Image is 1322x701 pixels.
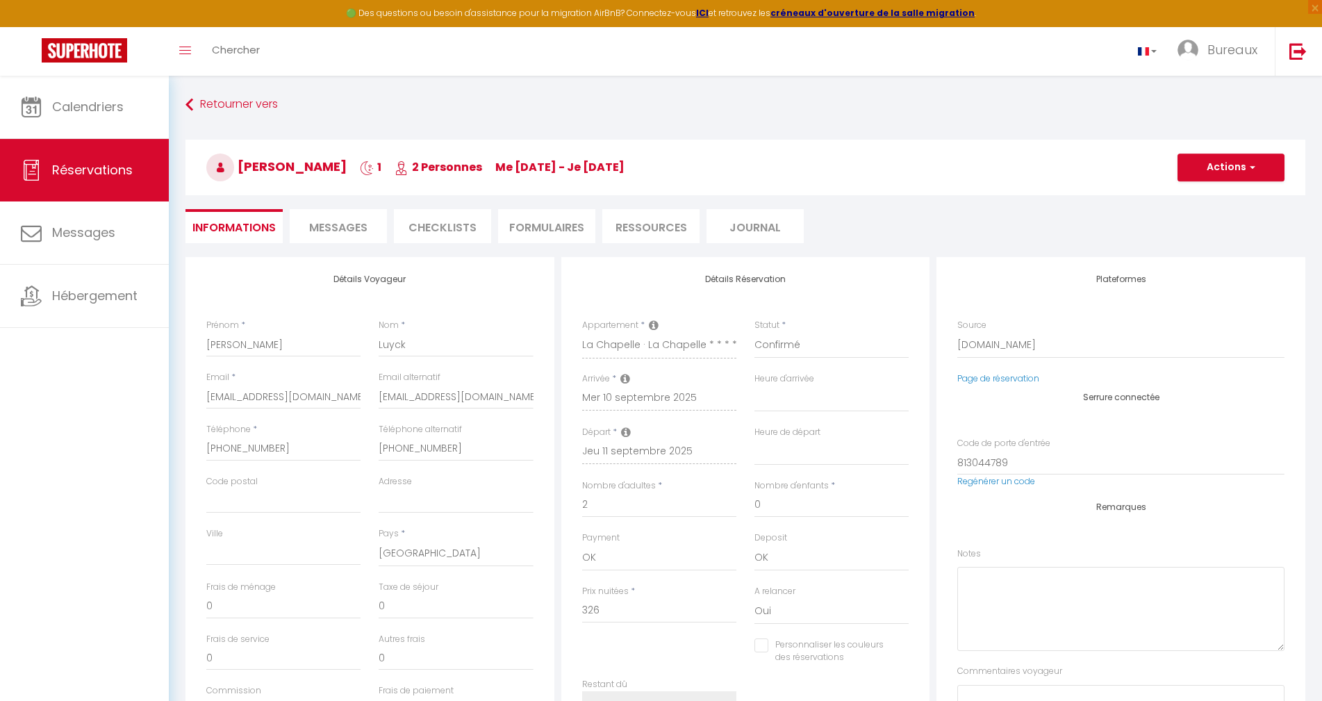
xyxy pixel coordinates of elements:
[1207,41,1257,58] span: Bureaux
[696,7,709,19] a: ICI
[379,475,412,488] label: Adresse
[582,372,610,386] label: Arrivée
[379,371,440,384] label: Email alternatif
[52,287,138,304] span: Hébergement
[754,319,779,332] label: Statut
[707,209,804,243] li: Journal
[379,423,462,436] label: Téléphone alternatif
[957,502,1284,512] h4: Remarques
[379,319,399,332] label: Nom
[582,479,656,493] label: Nombre d'adultes
[770,7,975,19] a: créneaux d'ouverture de la salle migration
[1289,42,1307,60] img: logout
[206,371,229,384] label: Email
[957,393,1284,402] h4: Serrure connectée
[212,42,260,57] span: Chercher
[1178,154,1284,181] button: Actions
[957,372,1039,384] a: Page de réservation
[498,209,595,243] li: FORMULAIRES
[957,274,1284,284] h4: Plateformes
[1263,638,1312,691] iframe: Chat
[1167,27,1275,76] a: ... Bureaux
[582,426,611,439] label: Départ
[582,274,909,284] h4: Détails Réservation
[495,159,625,175] span: me [DATE] - je [DATE]
[957,437,1050,450] label: Code de porte d'entrée
[1178,40,1198,60] img: ...
[754,531,787,545] label: Deposit
[52,161,133,179] span: Réservations
[754,426,820,439] label: Heure de départ
[395,159,482,175] span: 2 Personnes
[309,220,367,236] span: Messages
[394,209,491,243] li: CHECKLISTS
[582,678,627,691] label: Restant dû
[201,27,270,76] a: Chercher
[206,274,534,284] h4: Détails Voyageur
[754,479,829,493] label: Nombre d'enfants
[11,6,53,47] button: Ouvrir le widget de chat LiveChat
[42,38,127,63] img: Super Booking
[185,209,283,243] li: Informations
[52,98,124,115] span: Calendriers
[379,581,438,594] label: Taxe de séjour
[754,585,795,598] label: A relancer
[52,224,115,241] span: Messages
[206,423,251,436] label: Téléphone
[957,319,986,332] label: Source
[206,158,347,175] span: [PERSON_NAME]
[602,209,700,243] li: Ressources
[379,527,399,541] label: Pays
[957,665,1062,678] label: Commentaires voyageur
[379,633,425,646] label: Autres frais
[957,547,981,561] label: Notes
[206,684,261,698] label: Commission
[360,159,381,175] span: 1
[206,527,223,541] label: Ville
[754,372,814,386] label: Heure d'arrivée
[206,319,239,332] label: Prénom
[206,475,258,488] label: Code postal
[957,475,1035,487] a: Regénérer un code
[185,92,1305,117] a: Retourner vers
[206,633,270,646] label: Frais de service
[206,581,276,594] label: Frais de ménage
[582,531,620,545] label: Payment
[582,319,638,332] label: Appartement
[379,684,454,698] label: Frais de paiement
[582,585,629,598] label: Prix nuitées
